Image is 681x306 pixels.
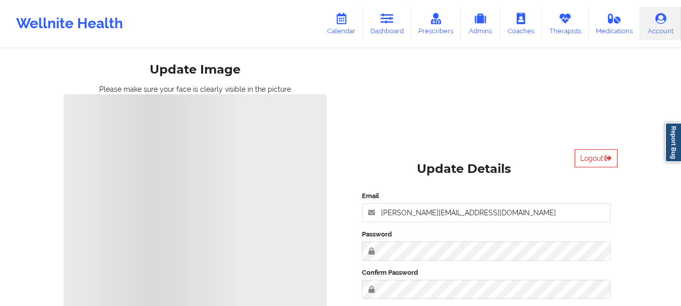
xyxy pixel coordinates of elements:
[665,123,681,162] a: Report Bug
[411,7,461,40] a: Prescribers
[64,84,327,94] div: Please make sure your face is clearly visible in the picture
[575,149,617,167] button: Logout
[417,161,511,177] div: Update Details
[542,7,589,40] a: Therapists
[500,7,542,40] a: Coaches
[362,191,611,201] label: Email
[362,229,611,239] label: Password
[362,268,611,278] label: Confirm Password
[589,7,641,40] a: Medications
[150,62,240,78] div: Update Image
[363,7,411,40] a: Dashboard
[320,7,363,40] a: Calendar
[640,7,681,40] a: Account
[362,203,611,222] input: Email address
[461,7,500,40] a: Admins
